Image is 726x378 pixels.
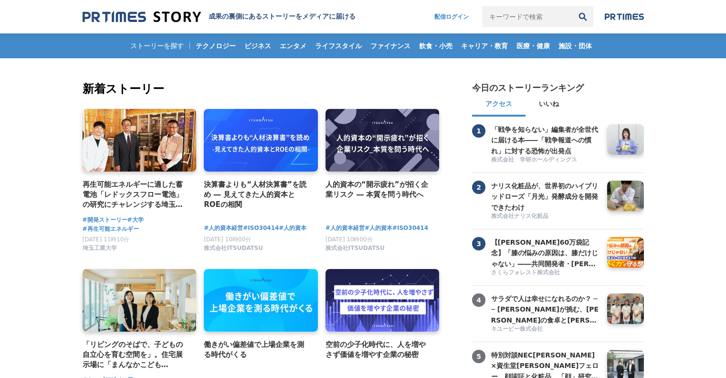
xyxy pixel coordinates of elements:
[326,236,373,243] span: [DATE] 10時00分
[241,33,275,58] a: ビジネス
[326,179,432,200] a: 人的資本の“開示疲れ”が招く企業リスク ― 本質を問う時代へ
[491,181,600,211] a: ナリス化粧品が、世界初のハイブリッドローズ「月光」発酵成分を開発できたわけ
[491,212,548,220] span: 株式会社ナリス化粧品
[311,42,366,50] span: ライフスタイル
[415,42,456,50] span: 飲食・小売
[83,11,356,23] a: 成果の裏側にあるストーリーをメディアに届ける 成果の裏側にあるストーリーをメディアに届ける
[326,339,432,360] a: 空前の少子化時代に、人を増やさず価値を増やす企業の秘密
[472,94,526,117] button: アクセス
[491,124,600,155] a: 「戦争を知らない」編集者が全世代に届ける本――「戦争報道への慣れ」に対する恐怖が出発点
[572,6,593,27] button: 検索
[491,293,600,325] h3: サラダで人は幸せになれるのか？ ── [PERSON_NAME]が挑む、[PERSON_NAME]の食卓と[PERSON_NAME]の可能性
[204,224,243,233] a: #人的資本経営
[491,325,543,333] span: キユーピー株式会社
[482,6,572,27] input: キーワードで検索
[326,247,385,254] a: 株式会社ITSUDATSU
[513,33,554,58] a: 医療・健康
[83,339,189,370] a: 「リビングのそばで、子どもの自立心を育む空間を」。住宅展示場に「まんなかこどもBASE」を作った２人の女性社員
[555,33,596,58] a: 施設・団体
[367,33,414,58] a: ファイナンス
[491,156,600,165] a: 株式会社 学研ホールディングス
[279,224,306,233] a: #人的資本
[83,247,117,254] a: 埼玉工業大学
[127,216,144,225] a: #大学
[491,325,600,334] a: キユーピー株式会社
[192,42,240,50] span: テクノロジー
[83,80,442,97] h2: 新着ストーリー
[491,293,600,324] a: サラダで人は幸せになれるのか？ ── [PERSON_NAME]が挑む、[PERSON_NAME]の食卓と[PERSON_NAME]の可能性
[204,247,263,254] a: 株式会社ITSUDATSU
[204,236,251,243] span: [DATE] 10時00分
[472,124,485,138] span: 1
[425,6,478,27] a: 配信ログイン
[83,225,139,234] a: #再生可能エネルギー
[457,33,512,58] a: キャリア・教育
[365,224,392,233] a: #人的資本
[472,237,485,250] span: 3
[491,237,600,269] h3: 【[PERSON_NAME]60万袋記念】「膝の悩みの原因は、膝だけじゃない」――共同開発者・[PERSON_NAME]先生と語る、"歩く力"を守る想い【共同開発者対談】
[204,339,310,360] a: 働きがい偏差値で上場企業を測る時代がくる
[204,244,263,252] span: 株式会社ITSUDATSU
[83,236,130,243] span: [DATE] 11時10分
[392,224,428,233] a: #ISO30414
[472,350,485,363] span: 5
[526,94,572,117] button: いいね
[83,179,189,210] a: 再生可能エネルギーに適した蓄電池「レドックスフロー電池」の研究にチャレンジする埼玉工業大学
[472,82,584,94] h2: 今日のストーリーランキング
[491,237,600,268] a: 【[PERSON_NAME]60万袋記念】「膝の悩みの原因は、膝だけじゃない」――共同開発者・[PERSON_NAME]先生と語る、"歩く力"を守る想い【共同開発者対談】
[83,216,127,225] a: #開発ストーリー
[472,293,485,307] span: 4
[326,224,365,233] a: #人的資本経営
[83,11,201,23] img: 成果の裏側にあるストーリーをメディアに届ける
[491,212,600,221] a: 株式会社ナリス化粧品
[204,179,310,210] a: 決算書よりも“人材決算書”を読め ― 見えてきた人的資本とROEの相関
[415,33,456,58] a: 飲食・小売
[491,156,577,164] span: 株式会社 学研ホールディングス
[192,33,240,58] a: テクノロジー
[491,269,560,277] span: さくらフォレスト株式会社
[326,244,385,252] span: 株式会社ITSUDATSU
[472,181,485,194] span: 2
[83,244,117,252] span: 埼玉工業大学
[276,42,310,50] span: エンタメ
[457,42,512,50] span: キャリア・教育
[605,13,644,21] img: prtimes
[555,42,596,50] span: 施設・団体
[491,269,600,278] a: さくらフォレスト株式会社
[209,12,356,21] h1: 成果の裏側にあるストーリーをメディアに届ける
[241,42,275,50] span: ビジネス
[491,124,600,156] h3: 「戦争を知らない」編集者が全世代に届ける本――「戦争報道への慣れ」に対する恐怖が出発点
[367,42,414,50] span: ファイナンス
[513,42,554,50] span: 医療・健康
[491,181,600,213] h3: ナリス化粧品が、世界初のハイブリッドローズ「月光」発酵成分を開発できたわけ
[243,224,279,233] a: #ISO30414
[276,33,310,58] a: エンタメ
[311,33,366,58] a: ライフスタイル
